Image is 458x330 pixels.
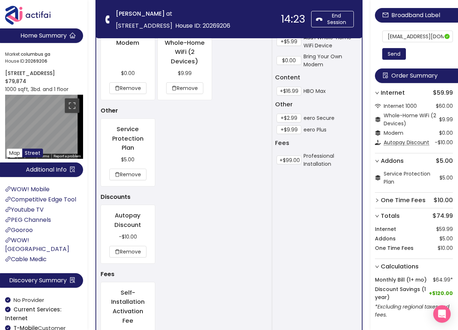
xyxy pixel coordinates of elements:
[375,91,379,95] span: right
[381,88,405,98] strong: Internet
[384,112,436,127] span: Whole-Home WiFi (2 Devices)
[375,208,453,224] div: Totals$74.99
[5,216,51,224] a: PEG Channels
[381,211,400,221] strong: Totals
[438,244,453,252] span: $10.00
[39,154,49,158] a: Terms
[381,156,453,166] h3: $5.00
[375,264,379,269] span: right
[165,39,205,66] strong: Whole-Home WiFi (2 Devices)
[5,51,81,58] span: Market:
[275,73,300,82] strong: Content
[116,39,139,47] strong: Modem
[439,129,453,137] span: $0.00
[21,51,50,57] strong: columbus ga
[5,236,69,253] a: WOW! [GEOGRAPHIC_DATA]
[54,154,81,158] a: Report a problem
[116,9,172,30] span: at [STREET_ADDRESS]
[375,285,427,301] strong: Discount Savings (1 year)
[107,156,149,164] p: $5.00
[107,233,149,241] p: -$10.00
[5,297,11,303] span: check-circle
[5,207,11,212] span: link
[5,186,11,192] span: link
[111,288,145,325] strong: Self-Installation Activation Fee
[5,58,81,65] span: House ID:
[164,69,206,77] p: $9.99
[275,100,293,109] strong: Other
[375,244,414,252] strong: One Time Fees
[275,139,289,147] strong: Fees
[9,149,20,157] span: Map
[311,11,354,27] button: End Session
[5,256,11,262] span: link
[304,87,326,95] span: HBO Max
[65,98,79,113] button: Toggle fullscreen view
[375,8,458,23] button: Broadband Label
[375,276,427,284] strong: Monthly Bill (1+ mo)
[439,115,453,123] span: $9.99
[381,211,453,221] h3: $74.99
[5,196,11,202] span: link
[25,149,40,157] span: Street
[5,185,50,193] a: WOW! Mobile
[381,262,419,271] strong: Calculations
[439,235,453,243] span: $5.00
[277,156,301,164] button: +$99.00
[5,195,76,204] a: Competitive Edge Tool
[104,16,112,23] span: phone
[5,78,26,85] strong: $79,874
[5,307,11,312] span: check-circle
[107,69,149,77] p: $0.00
[5,95,83,159] div: Map
[384,129,403,137] span: Modem
[25,58,47,64] strong: 20269206
[375,159,379,163] span: right
[5,70,55,77] strong: [STREET_ADDRESS]
[375,68,458,83] button: Order Summary
[5,226,33,234] a: Gooroo
[5,6,58,25] img: Actifai Logo
[436,102,453,110] span: $60.00
[277,125,301,134] button: +$9.99
[433,305,451,323] div: Open Intercom Messenger
[5,237,11,243] span: link
[381,196,453,205] h3: $10.00
[375,214,379,218] span: right
[375,85,453,101] div: Internet$59.99
[304,52,356,68] span: Bring Your Own Modem
[109,82,146,94] button: Remove
[435,138,453,146] span: -$10.00
[5,85,83,93] p: 1000 sqft, 3bd. and 1 floor
[375,153,453,169] div: Addons$5.00
[175,21,230,30] span: House ID: 20269206
[114,211,141,229] strong: Autopay Discount
[304,114,334,122] span: eero Secure
[5,205,44,214] a: Youtube TV
[277,114,301,122] button: +$2.99
[109,246,146,258] button: Remove
[381,156,404,166] strong: Addons
[101,192,130,202] strong: Discounts
[5,306,62,322] b: Current Services
[101,270,114,279] strong: Fees
[381,196,426,205] strong: One Time Fees
[375,198,379,203] span: right
[277,37,301,46] button: +$5.99
[384,170,430,185] span: Service Protection Plan
[375,259,453,274] div: Calculations
[382,48,406,60] button: Send
[116,9,165,18] strong: [PERSON_NAME]
[13,296,44,304] span: No Provider
[439,174,453,182] span: $5.00
[429,289,453,297] span: $120.00
[277,87,301,95] button: +$16.99
[5,217,11,223] span: link
[375,193,453,208] div: One Time Fees$10.00
[304,152,356,168] span: Professional Installation
[304,126,326,134] span: eero Plus
[112,125,144,152] strong: Service Protection Plan
[382,31,453,42] input: Type email
[433,276,450,284] span: $64.99
[281,14,305,24] div: 14:23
